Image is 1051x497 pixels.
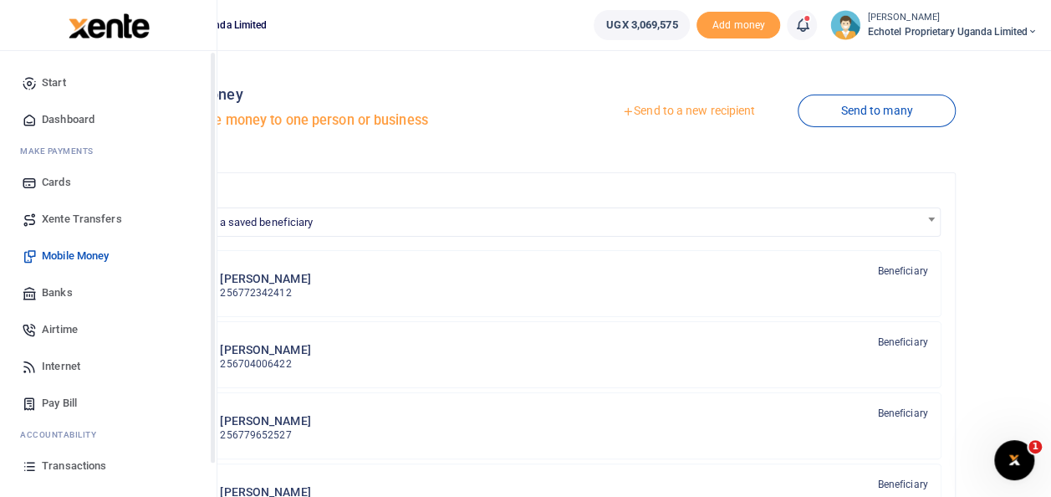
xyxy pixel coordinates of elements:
h6: [PERSON_NAME] [220,414,310,428]
img: profile-user [830,10,860,40]
a: Mobile Money [13,238,203,274]
a: Banks [13,274,203,311]
span: Echotel Proprietary Uganda Limited [867,24,1038,39]
li: M [13,138,203,164]
a: Transactions [13,448,203,484]
a: Send to many [798,95,955,127]
li: Toup your wallet [696,12,780,39]
span: countability [33,428,96,441]
span: Beneficiary [877,335,927,350]
iframe: Intercom live chat [994,440,1034,480]
span: Search for a saved beneficiary [166,216,313,228]
a: Add money [696,18,780,30]
span: Search for a saved beneficiary [159,208,940,237]
a: Cards [13,164,203,201]
h6: [PERSON_NAME] [220,343,310,357]
h5: Send mobile money to one person or business [145,112,543,129]
a: profile-user [PERSON_NAME] Echotel Proprietary Uganda Limited [830,10,1038,40]
span: Beneficiary [877,406,927,421]
span: Mobile Money [42,248,109,264]
small: [PERSON_NAME] [867,11,1038,25]
a: RO [PERSON_NAME] 256772342412 Beneficiary [160,250,941,317]
h4: Mobile Money [145,85,543,104]
span: Add money [696,12,780,39]
img: logo-large [69,13,150,38]
p: 256704006422 [220,356,310,372]
a: Start [13,64,203,101]
span: Pay Bill [42,395,77,412]
a: Airtime [13,311,203,348]
a: Internet [13,348,203,385]
span: UGX 3,069,575 [606,17,677,33]
span: Dashboard [42,111,94,128]
a: Dashboard [13,101,203,138]
a: RFk [PERSON_NAME] 256779652527 Beneficiary [160,392,941,459]
span: ake Payments [28,145,94,157]
h6: [PERSON_NAME] [220,272,310,286]
span: Internet [42,358,80,375]
span: Transactions [42,458,106,474]
li: Ac [13,422,203,448]
span: Search for a saved beneficiary [160,208,939,234]
a: Xente Transfers [13,201,203,238]
a: UGX 3,069,575 [594,10,690,40]
p: 256772342412 [220,285,310,301]
span: 1 [1028,440,1042,453]
a: MK [PERSON_NAME] 256704006422 Beneficiary [160,321,941,388]
a: logo-small logo-large logo-large [67,18,150,31]
span: Beneficiary [877,477,927,492]
span: Beneficiary [877,264,927,279]
span: Airtime [42,321,78,338]
a: Send to a new recipient [579,96,798,126]
span: Banks [42,284,73,301]
span: Xente Transfers [42,211,122,228]
span: Cards [42,174,71,191]
a: Pay Bill [13,385,203,422]
p: 256779652527 [220,428,310,443]
li: Wallet ballance [587,10,696,40]
span: Start [42,74,66,91]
